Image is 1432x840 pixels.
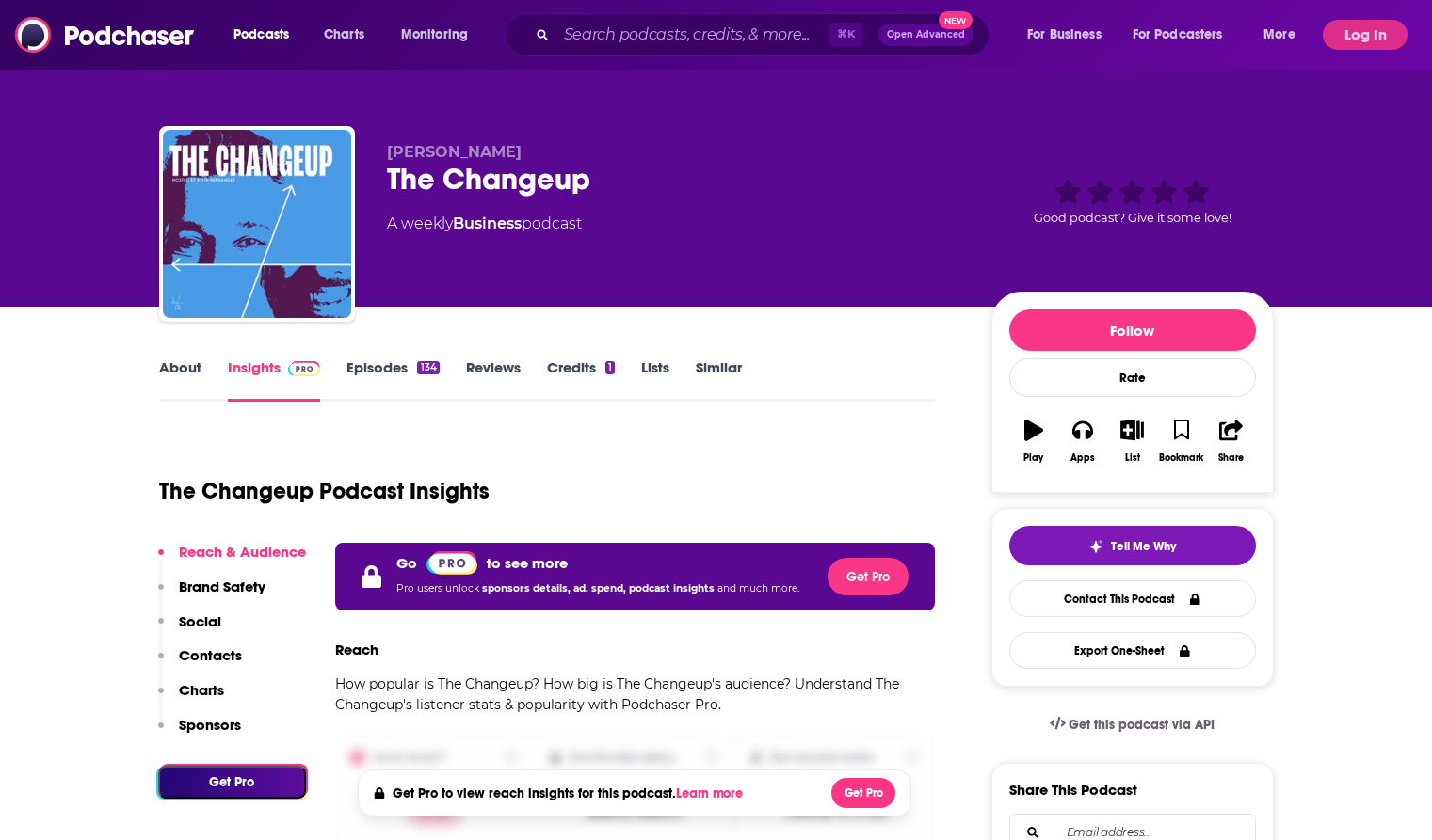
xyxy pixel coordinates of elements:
[605,361,615,374] div: 1
[482,582,717,594] span: sponsors details, ad. spend, podcast insights
[158,716,241,751] button: Sponsors
[1009,580,1256,617] a: Contact This Podcast
[1009,781,1137,799] h3: Share This Podcast
[388,20,492,50] button: open menu
[1069,717,1215,733] span: Get this podcast via API
[696,358,742,402] a: Similar
[1263,22,1295,48] span: More
[179,646,242,664] p: Contacts
[887,30,965,40] span: Open Advanced
[1157,407,1206,475] button: Bookmark
[1206,407,1255,475] button: Share
[466,358,521,402] a: Reviews
[1070,452,1095,464] div: Apps
[179,681,224,699] p: Charts
[158,578,265,612] button: Brand Safety
[163,130,351,318] img: The Changeup
[828,558,909,595] button: Get Pro
[453,214,522,232] a: Business
[396,554,417,572] p: Go
[179,612,221,630] p: Social
[1034,211,1231,225] span: Good podcast? Give it some love!
[1088,539,1103,554] img: tell me why sparkle
[228,358,321,402] a: InsightsPodchaser Pro
[1027,22,1102,48] span: For Business
[401,22,468,48] span: Monitoring
[547,358,615,402] a: Credits1
[1323,20,1408,50] button: Log In
[1035,702,1231,748] a: Get this podcast via API
[1218,452,1244,464] div: Share
[1111,539,1176,554] span: Tell Me Why
[158,612,221,647] button: Social
[878,24,973,46] button: Open AdvancedNew
[324,22,364,48] span: Charts
[641,358,669,402] a: Lists
[233,22,289,48] span: Podcasts
[1133,22,1223,48] span: For Podcasters
[288,361,321,376] img: Podchaser Pro
[396,575,799,603] p: Pro users unlock and much more.
[1159,452,1203,464] div: Bookmark
[1058,407,1107,475] button: Apps
[1009,632,1256,669] button: Export One-Sheet
[1125,452,1140,464] div: List
[335,674,936,715] p: How popular is The Changeup? How big is The Changeup's audience? Understand The Changeup's listen...
[1250,20,1319,50] button: open menu
[426,550,478,575] a: Pro website
[158,646,242,681] button: Contacts
[335,641,378,658] h3: Reach
[159,477,490,505] h1: The Changeup Podcast Insights
[387,213,582,235] div: A weekly podcast
[387,143,522,161] span: [PERSON_NAME]
[158,766,306,799] button: Get Pro
[1014,20,1125,50] button: open menu
[393,785,748,801] h4: Get Pro to view reach insights for this podcast.
[1023,452,1043,464] div: Play
[1120,20,1250,50] button: open menu
[179,578,265,595] p: Brand Safety
[158,681,224,716] button: Charts
[556,20,829,50] input: Search podcasts, credits, & more...
[991,143,1274,260] div: Good podcast? Give it some love!
[312,20,376,50] a: Charts
[220,20,314,50] button: open menu
[1009,526,1256,565] button: tell me why sparkleTell Me Why
[523,13,1007,56] div: Search podcasts, credits, & more...
[179,543,306,561] p: Reach & Audience
[1009,309,1256,351] button: Follow
[1009,407,1058,475] button: Play
[15,17,196,53] img: Podchaser - Follow, Share and Rate Podcasts
[426,551,478,575] img: Podchaser Pro
[158,543,306,578] button: Reach & Audience
[829,23,863,47] span: ⌘ K
[676,786,748,801] button: Learn more
[1107,407,1156,475] button: List
[159,358,201,402] a: About
[417,361,439,374] div: 134
[1009,358,1256,397] div: Rate
[346,358,439,402] a: Episodes134
[179,716,241,734] p: Sponsors
[487,554,568,572] p: to see more
[831,778,895,808] button: Get Pro
[939,11,973,29] span: New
